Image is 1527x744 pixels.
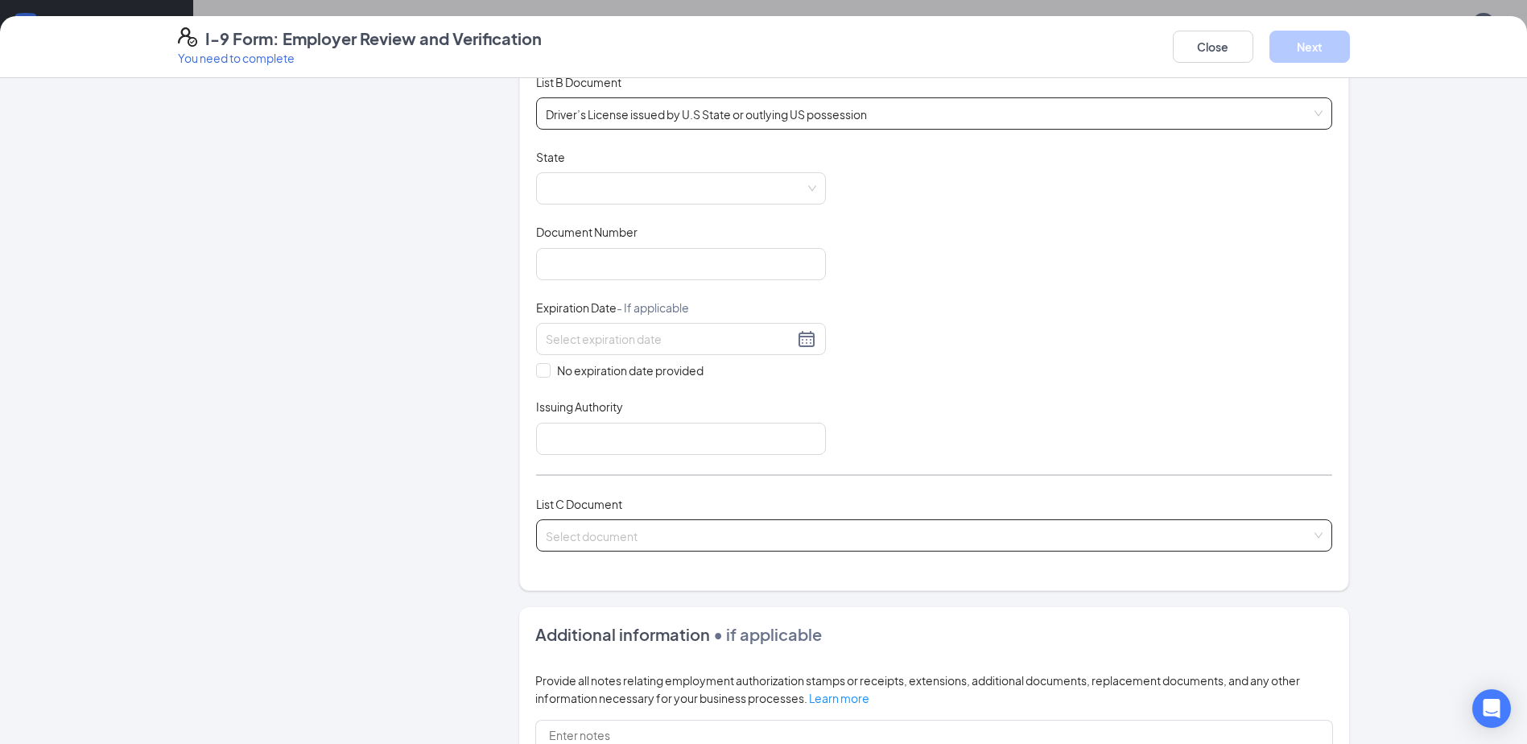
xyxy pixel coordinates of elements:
[1173,31,1253,63] button: Close
[536,497,622,511] span: List C Document
[617,300,689,315] span: - If applicable
[1269,31,1350,63] button: Next
[710,624,822,644] span: • if applicable
[536,149,565,165] span: State
[536,399,623,415] span: Issuing Authority
[551,362,710,379] span: No expiration date provided
[178,27,197,47] svg: FormI9EVerifyIcon
[546,98,1323,129] span: Driver’s License issued by U.S State or outlying US possession
[535,624,710,644] span: Additional information
[536,224,638,240] span: Document Number
[809,691,869,705] a: Learn more
[1472,689,1511,728] div: Open Intercom Messenger
[536,75,621,89] span: List B Document
[205,27,542,50] h4: I-9 Form: Employer Review and Verification
[535,673,1300,705] span: Provide all notes relating employment authorization stamps or receipts, extensions, additional do...
[536,300,689,316] span: Expiration Date
[546,330,794,348] input: Select expiration date
[178,50,542,66] p: You need to complete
